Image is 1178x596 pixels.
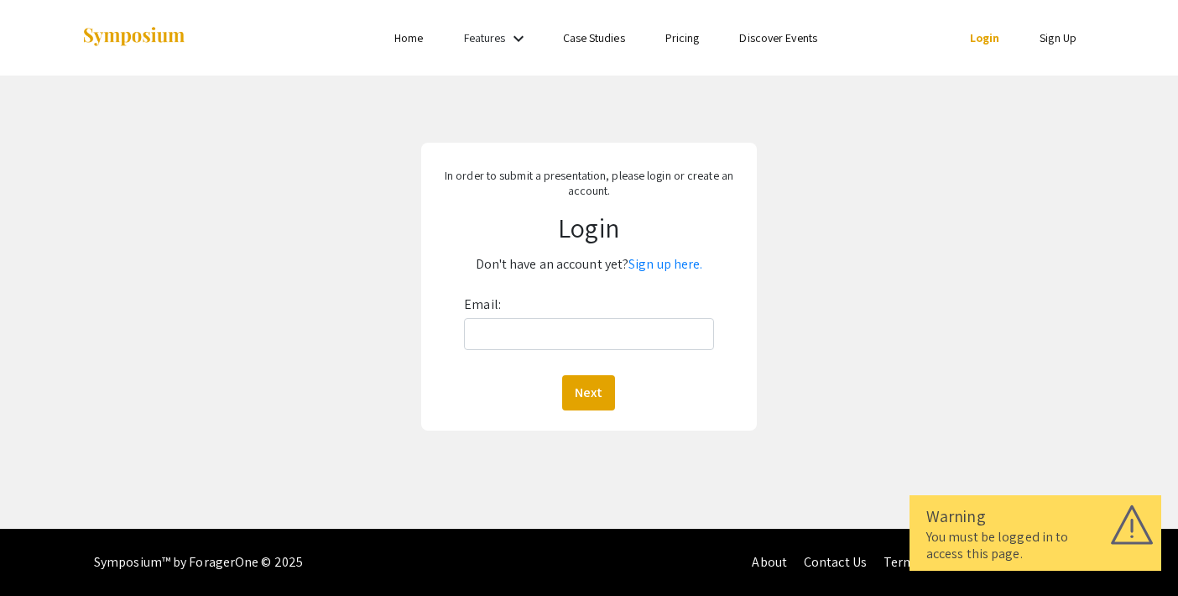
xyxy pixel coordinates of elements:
div: Warning [926,504,1144,529]
a: Contact Us [804,553,867,571]
a: Terms of Service [883,553,979,571]
div: You must be logged in to access this page. [926,529,1144,562]
a: Sign up here. [628,255,702,273]
a: Pricing [665,30,700,45]
p: Don't have an account yet? [433,251,745,278]
div: Symposium™ by ForagerOne © 2025 [94,529,303,596]
label: Email: [464,291,501,318]
a: Discover Events [739,30,817,45]
h1: Login [433,212,745,243]
img: Symposium by ForagerOne [81,26,186,49]
a: Case Studies [563,30,625,45]
a: Login [970,30,1000,45]
a: Home [394,30,423,45]
button: Next [562,375,615,410]
a: About [752,553,787,571]
a: Sign Up [1040,30,1076,45]
a: Features [464,30,506,45]
mat-icon: Expand Features list [508,29,529,49]
p: In order to submit a presentation, please login or create an account. [433,168,745,198]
